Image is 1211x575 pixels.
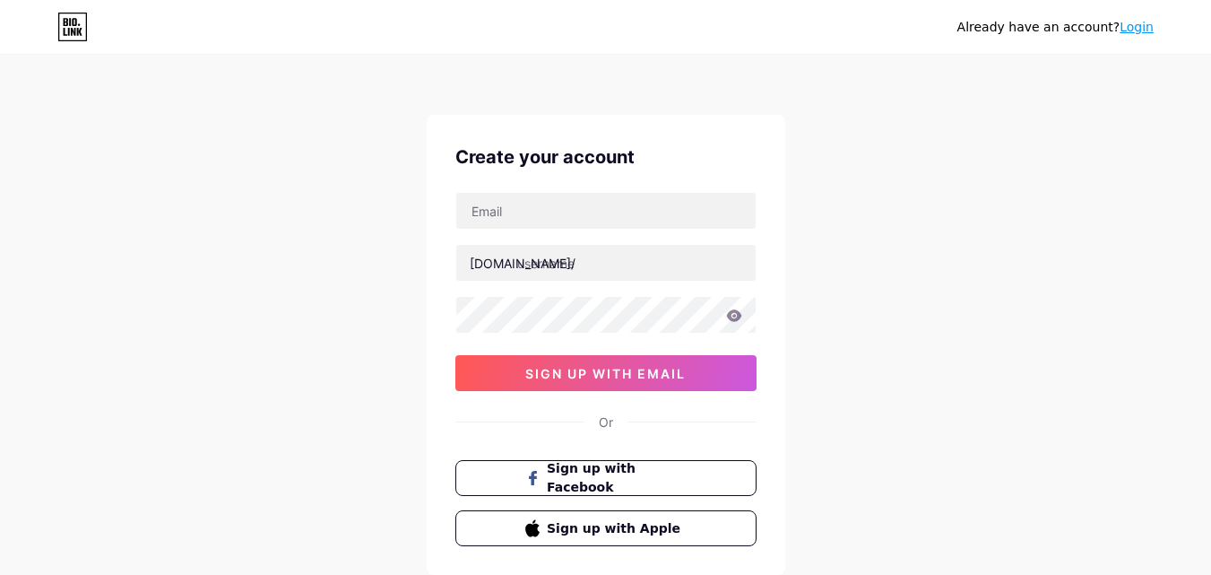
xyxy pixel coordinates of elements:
div: Create your account [455,144,757,170]
span: sign up with email [525,366,686,381]
span: Sign up with Facebook [547,459,686,497]
span: Sign up with Apple [547,519,686,538]
button: Sign up with Facebook [455,460,757,496]
button: sign up with email [455,355,757,391]
div: Already have an account? [957,18,1154,37]
button: Sign up with Apple [455,510,757,546]
a: Login [1120,20,1154,34]
input: username [456,245,756,281]
div: [DOMAIN_NAME]/ [470,254,575,273]
div: Or [599,413,613,431]
input: Email [456,193,756,229]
